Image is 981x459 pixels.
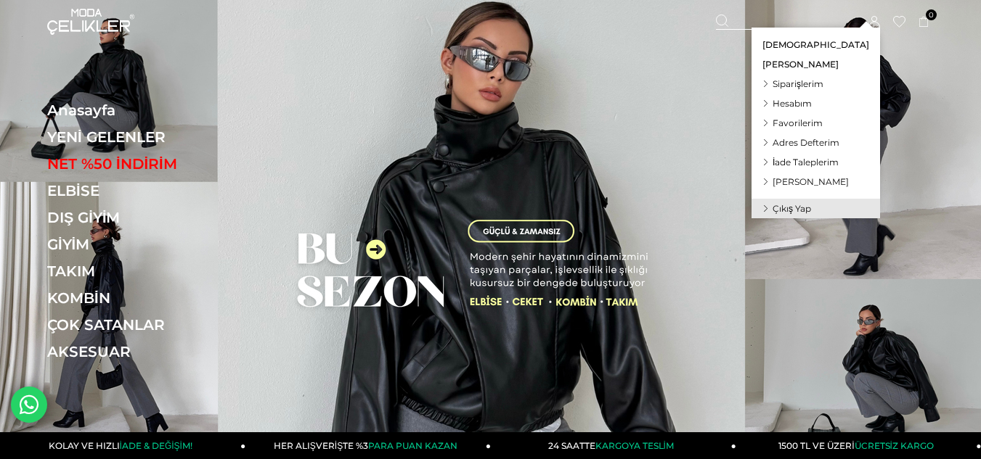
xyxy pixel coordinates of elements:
a: Anasayfa [47,102,247,119]
a: KOMBİN [47,289,247,307]
span: ÜCRETSİZ KARGO [855,440,934,451]
span: İade Taleplerim [773,157,839,168]
span: KARGOYA TESLİM [595,440,674,451]
span: İADE & DEĞİŞİM! [120,440,192,451]
a: ÇOK SATANLAR [47,316,247,334]
span: Çıkış Yap [773,203,811,214]
a: TAKIM [47,262,247,280]
a: Favorilerim [752,113,880,133]
a: [PERSON_NAME] [752,172,880,191]
a: AKSESUAR [47,343,247,360]
span: Hesabım [773,98,812,109]
a: DIŞ GİYİM [47,209,247,226]
a: Hesabım [752,94,880,113]
a: Çıkış Yap [752,199,880,218]
a: 24 SAATTEKARGOYA TESLİM [491,432,736,459]
img: logo [47,9,134,35]
a: KOLAY VE HIZLIİADE & DEĞİŞİM! [1,432,246,459]
a: NET %50 İNDİRİM [47,155,247,173]
span: Adres Defterim [773,137,839,148]
a: GİYİM [47,236,247,253]
a: Adres Defterim [752,133,880,152]
a: İade Taleplerim [752,152,880,172]
a: 0 [919,17,929,28]
span: [PERSON_NAME] [773,176,849,187]
a: YENİ GELENLER [47,128,247,146]
a: HER ALIŞVERİŞTE %3PARA PUAN KAZAN [245,432,491,459]
span: 0 [926,9,937,20]
span: Favorilerim [773,117,823,128]
span: [DEMOGRAPHIC_DATA][PERSON_NAME] [762,39,869,70]
span: Siparişlerim [773,78,823,89]
a: ELBİSE [47,182,247,199]
a: Siparişlerim [752,74,880,94]
span: PARA PUAN KAZAN [368,440,457,451]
